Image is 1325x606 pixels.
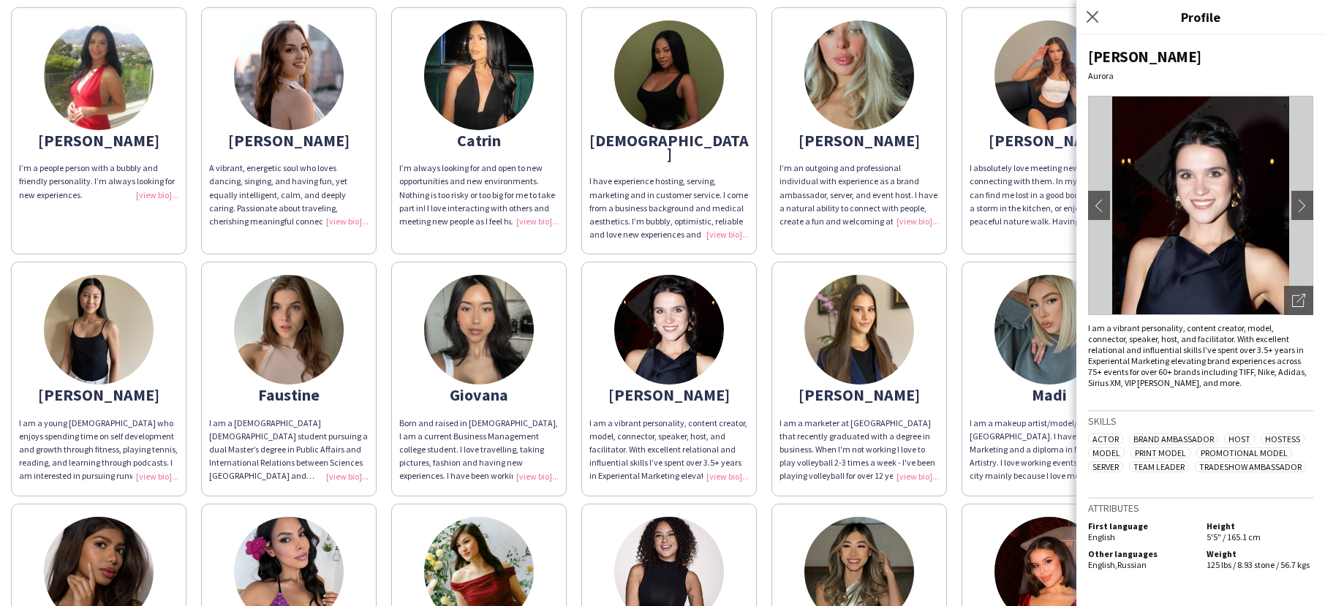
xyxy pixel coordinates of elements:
[804,275,914,385] img: thumb-de70936b-6da6-4c63-8a78-29d8da20b72b.jpg
[1117,559,1147,570] span: Russian
[44,20,154,130] img: thumb-bebb9d7a-85e6-458b-8d38-d7829c7b37e9.jpg
[1261,433,1305,444] span: Hostess
[209,134,369,147] div: [PERSON_NAME]
[399,388,559,401] div: Giovana
[399,162,559,228] div: I’m always looking for and open to new opportunities and new environments. Nothing is too risky o...
[1088,47,1313,67] div: [PERSON_NAME]
[970,162,1129,228] div: I absolutely love meeting new people and connecting with them. In my free time, you can find me l...
[589,417,749,483] div: I am a vibrant personality, content creator, model, connector, speaker, host, and facilitator. Wi...
[44,275,154,385] img: thumb-63f7f53e959ce.jpeg
[1088,447,1125,458] span: Model
[1196,447,1292,458] span: Promotional Model
[209,162,369,228] div: A vibrant, energetic soul who loves dancing, singing, and having fun, yet equally intelligent, ca...
[1129,433,1218,444] span: Brand Ambassador
[589,134,749,160] div: [DEMOGRAPHIC_DATA]
[234,275,344,385] img: thumb-68c81bee1035b.jpeg
[1195,461,1306,472] span: Tradeshow Ambassador
[1088,501,1313,515] h3: Attributes
[1088,414,1313,428] h3: Skills
[1207,520,1313,531] h5: Height
[19,134,178,147] div: [PERSON_NAME]
[1207,548,1313,559] h5: Weight
[1207,531,1261,542] span: 5'5" / 165.1 cm
[970,134,1129,147] div: [PERSON_NAME]
[970,417,1129,483] div: I am a makeup artist/model/actor in [GEOGRAPHIC_DATA]. I have a degree in Marketing and a diploma...
[779,134,939,147] div: [PERSON_NAME]
[1088,548,1195,559] h5: Other languages
[1130,447,1190,458] span: Print Model
[424,20,534,130] img: thumb-66ca57f8b428b.jpeg
[399,417,559,483] div: Born and raised in [DEMOGRAPHIC_DATA], I am a current Business Management college student. I love...
[209,417,369,483] div: I am a [DEMOGRAPHIC_DATA] [DEMOGRAPHIC_DATA] student pursuing a dual Master’s degree in Public Af...
[779,417,939,483] div: I am a marketer at [GEOGRAPHIC_DATA] that recently graduated with a degree in business. When I'm ...
[614,275,724,385] img: thumb-af43c466-b1e9-42e9-a7cf-05362a65e204.jpg
[589,175,749,241] div: I have experience hosting, serving, marketing and in customer service. I come from a business bac...
[1129,461,1189,472] span: Team Leader
[614,20,724,130] img: thumb-67162b58f1d7b.jpeg
[970,388,1129,401] div: Madi
[19,388,178,401] div: [PERSON_NAME]
[779,162,939,228] div: I’m an outgoing and professional individual with experience as a brand ambassador, server, and ev...
[1088,461,1123,472] span: Server
[589,388,749,401] div: [PERSON_NAME]
[399,134,559,147] div: Catrin
[804,20,914,130] img: thumb-68e594f75e4a8.jpeg
[1076,7,1325,26] h3: Profile
[779,388,939,401] div: [PERSON_NAME]
[1088,70,1313,81] div: Aurora
[1088,520,1195,531] h5: First language
[1284,286,1313,315] div: Open photos pop-in
[1088,531,1115,542] span: English
[1088,322,1313,388] div: I am a vibrant personality, content creator, model, connector, speaker, host, and facilitator. Wi...
[19,162,178,202] div: I’m a people person with a bubbly and friendly personality. I’m always looking for new experiences.
[209,388,369,401] div: Faustine
[994,20,1104,130] img: thumb-68d9a1bf652a8.jpeg
[1207,559,1310,570] span: 125 lbs / 8.93 stone / 56.7 kgs
[994,275,1104,385] img: thumb-ccb6ec46-1cc1-4bad-bb24-198cf3d491c0.jpg
[234,20,344,130] img: thumb-1a934836-bb14-4af0-9f3c-91e4d80fb9c1.png
[1088,559,1117,570] span: English ,
[1224,433,1255,444] span: Host
[19,417,178,483] div: I am a young [DEMOGRAPHIC_DATA] who enjoys spending time on self development and growth through f...
[1088,96,1313,315] img: Crew avatar or photo
[1088,433,1123,444] span: Actor
[424,275,534,385] img: thumb-67f608d182194.jpeg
